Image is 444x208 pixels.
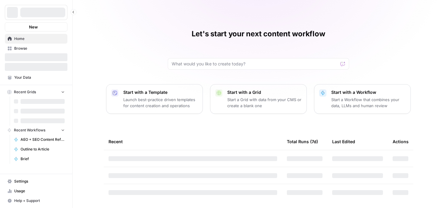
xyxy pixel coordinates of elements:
[11,135,67,144] a: AEO + SEO Content Refresh
[14,75,65,80] span: Your Data
[21,147,65,152] span: Outline to Article
[5,44,67,53] a: Browse
[172,61,338,67] input: What would you like to create today?
[287,133,318,150] div: Total Runs (7d)
[393,133,409,150] div: Actions
[14,36,65,41] span: Home
[314,84,411,114] button: Start with a WorkflowStart a Workflow that combines your data, LLMs and human review
[14,89,36,95] span: Recent Grids
[14,179,65,184] span: Settings
[332,133,355,150] div: Last Edited
[21,156,65,162] span: Brief
[5,196,67,206] button: Help + Support
[227,97,302,109] p: Start a Grid with data from your CMS or create a blank one
[227,89,302,95] p: Start with a Grid
[5,73,67,82] a: Your Data
[11,144,67,154] a: Outline to Article
[5,186,67,196] a: Usage
[331,89,406,95] p: Start with a Workflow
[109,133,277,150] div: Recent
[29,24,38,30] span: New
[14,198,65,203] span: Help + Support
[21,137,65,142] span: AEO + SEO Content Refresh
[210,84,307,114] button: Start with a GridStart a Grid with data from your CMS or create a blank one
[14,188,65,194] span: Usage
[106,84,203,114] button: Start with a TemplateLaunch best-practice driven templates for content creation and operations
[5,177,67,186] a: Settings
[14,127,45,133] span: Recent Workflows
[5,126,67,135] button: Recent Workflows
[123,89,198,95] p: Start with a Template
[331,97,406,109] p: Start a Workflow that combines your data, LLMs and human review
[5,22,67,31] button: New
[14,46,65,51] span: Browse
[5,34,67,44] a: Home
[123,97,198,109] p: Launch best-practice driven templates for content creation and operations
[192,29,325,39] h1: Let's start your next content workflow
[5,87,67,97] button: Recent Grids
[11,154,67,164] a: Brief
